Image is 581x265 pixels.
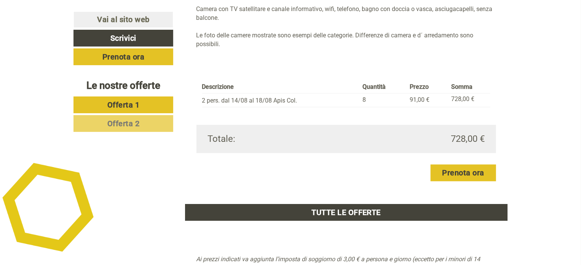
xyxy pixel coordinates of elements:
a: Vai al sito web [73,11,173,28]
button: Invia [259,198,300,214]
div: Le nostre offerte [73,79,173,93]
div: Buon giorno, come possiamo aiutarla? [6,21,119,44]
th: Quantità [360,81,407,93]
a: Prenota ora [73,48,173,65]
span: 728,00 € [451,132,485,145]
th: Prezzo [407,81,448,93]
th: Somma [448,81,490,93]
th: Descrizione [202,81,360,93]
td: 8 [360,93,407,107]
div: Totale: [202,132,346,145]
span: Offerta 1 [107,100,140,109]
div: mercoledì [129,6,171,19]
a: TUTTE LE OFFERTE [185,204,508,221]
small: 18:49 [11,37,115,42]
a: Prenota ora [431,164,496,181]
span: Offerta 2 [107,119,140,128]
span: 91,00 € [410,96,429,103]
a: Scrivici [73,30,173,47]
div: APIPURA hotel rinner [11,22,115,28]
td: 728,00 € [448,93,490,107]
td: 2 pers. dal 14/08 al 18/08 Apis Col. [202,93,360,107]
